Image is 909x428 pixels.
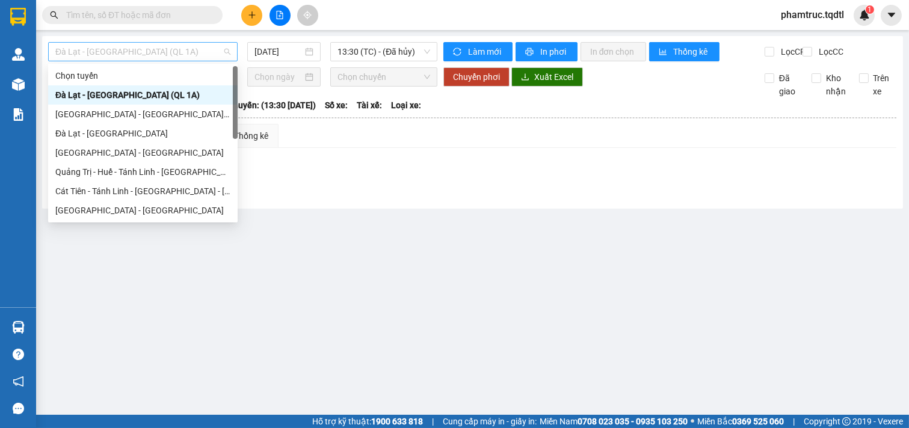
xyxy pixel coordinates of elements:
[732,417,784,426] strong: 0369 525 060
[774,72,803,98] span: Đã giao
[881,5,902,26] button: caret-down
[241,5,262,26] button: plus
[55,185,230,198] div: Cát Tiên - Tánh Linh - [GEOGRAPHIC_DATA] - [GEOGRAPHIC_DATA]
[540,45,568,58] span: In phơi
[325,99,348,112] span: Số xe:
[12,321,25,334] img: warehouse-icon
[303,11,312,19] span: aim
[357,99,382,112] span: Tài xế:
[5,35,71,48] span: 0941417129
[48,85,238,105] div: Đà Lạt - Sài Gòn (QL 1A)
[869,72,897,98] span: Trên xe
[793,415,795,428] span: |
[432,415,434,428] span: |
[776,45,807,58] span: Lọc CR
[821,72,851,98] span: Kho nhận
[578,417,688,426] strong: 0708 023 035 - 0935 103 250
[234,129,268,142] div: Thống kê
[312,415,423,428] span: Hỗ trợ kỹ thuật:
[391,99,421,112] span: Loại xe:
[55,108,230,121] div: [GEOGRAPHIC_DATA] - [GEOGRAPHIC_DATA] (QL 1A)
[13,403,24,414] span: message
[24,68,67,81] span: 100.000
[525,47,535,57] span: printer
[45,83,51,96] span: 0
[48,66,238,85] div: Chọn tuyến
[254,70,303,84] input: Chọn ngày
[771,7,854,22] span: phamtruc.tqdtl
[516,42,578,61] button: printerIn phơi
[254,45,303,58] input: 14/09/2025
[48,143,238,162] div: Sài Gòn - Đà Lạt
[4,83,42,96] span: Thu hộ:
[842,417,851,426] span: copyright
[55,69,230,82] div: Chọn tuyến
[87,68,94,81] span: 0
[468,45,503,58] span: Làm mới
[443,42,513,61] button: syncLàm mới
[48,162,238,182] div: Quảng Trị - Huế - Tánh Linh - Cát Tiên
[581,42,646,61] button: In đơn chọn
[48,201,238,220] div: Sài Gòn - Quảng Trị
[50,11,58,19] span: search
[90,51,112,63] span: Giao:
[814,45,845,58] span: Lọc CC
[659,47,669,57] span: bar-chart
[867,5,872,14] span: 1
[5,51,57,63] span: Lấy:
[66,8,208,22] input: Tìm tên, số ĐT hoặc mã đơn
[13,349,24,360] span: question-circle
[697,415,784,428] span: Miền Bắc
[859,10,870,20] img: icon-new-feature
[48,105,238,124] div: Sài Gòn - Đà Lạt (QL 1A)
[55,88,230,102] div: Đà Lạt - [GEOGRAPHIC_DATA] (QL 1A)
[886,10,897,20] span: caret-down
[67,68,84,81] span: CC:
[228,99,316,112] span: Chuyến: (13:30 [DATE])
[23,50,57,63] span: vp q12
[10,8,26,26] img: logo-vxr
[443,415,537,428] span: Cung cấp máy in - giấy in:
[55,43,230,61] span: Đà Lạt - Sài Gòn (QL 1A)
[674,45,710,58] span: Thống kê
[5,7,56,33] span: VP An Sương
[48,124,238,143] div: Đà Lạt - Sài Gòn
[48,182,238,201] div: Cát Tiên - Tánh Linh - Huế - Quảng Trị
[649,42,719,61] button: bar-chartThống kê
[90,8,176,34] p: Nhận:
[55,127,230,140] div: Đà Lạt - [GEOGRAPHIC_DATA]
[13,376,24,387] span: notification
[55,146,230,159] div: [GEOGRAPHIC_DATA] - [GEOGRAPHIC_DATA]
[12,108,25,121] img: solution-icon
[276,11,284,19] span: file-add
[540,415,688,428] span: Miền Nam
[691,419,694,424] span: ⚪️
[371,417,423,426] strong: 1900 633 818
[453,47,463,57] span: sync
[270,5,291,26] button: file-add
[443,67,510,87] button: Chuyển phơi
[4,68,21,81] span: CR:
[12,78,25,91] img: warehouse-icon
[55,165,230,179] div: Quảng Trị - Huế - Tánh Linh - [GEOGRAPHIC_DATA]
[12,48,25,61] img: warehouse-icon
[511,67,583,87] button: downloadXuất Excel
[297,5,318,26] button: aim
[866,5,874,14] sup: 1
[55,204,230,217] div: [GEOGRAPHIC_DATA] - [GEOGRAPHIC_DATA]
[90,36,156,49] span: 0944551788
[5,7,88,33] p: Gửi:
[248,11,256,19] span: plus
[337,68,430,86] span: Chọn chuyến
[90,8,176,34] span: VP 330 [PERSON_NAME]
[337,43,430,61] span: 13:30 (TC) - (Đã hủy)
